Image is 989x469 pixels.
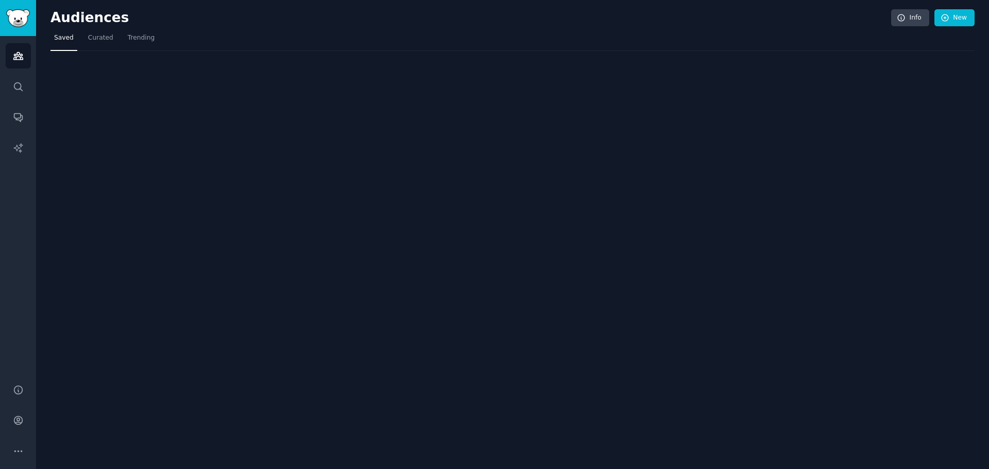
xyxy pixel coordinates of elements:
span: Saved [54,33,74,43]
img: GummySearch logo [6,9,30,27]
a: Trending [124,30,158,51]
a: Curated [84,30,117,51]
a: New [934,9,975,27]
span: Trending [128,33,155,43]
a: Info [891,9,929,27]
h2: Audiences [50,10,891,26]
span: Curated [88,33,113,43]
a: Saved [50,30,77,51]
